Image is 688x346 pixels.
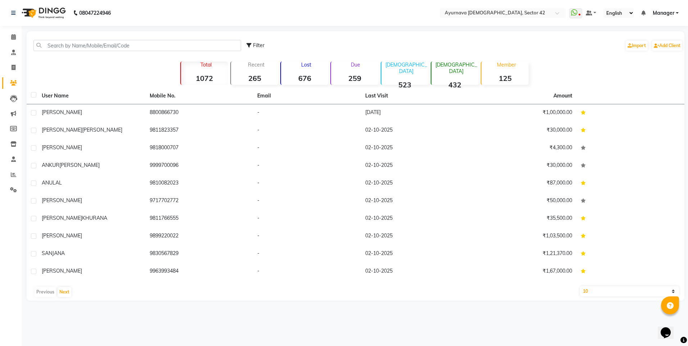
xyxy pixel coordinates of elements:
[653,9,674,17] span: Manager
[234,62,278,68] p: Recent
[469,245,577,263] td: ₹1,21,370.00
[145,157,253,175] td: 9999700096
[59,162,100,168] span: [PERSON_NAME]
[361,228,469,245] td: 02-10-2025
[484,62,529,68] p: Member
[469,157,577,175] td: ₹30,000.00
[58,287,71,297] button: Next
[431,80,479,89] strong: 432
[626,41,648,51] a: Import
[253,104,361,122] td: -
[253,122,361,140] td: -
[361,263,469,281] td: 02-10-2025
[253,157,361,175] td: -
[231,74,278,83] strong: 265
[181,74,228,83] strong: 1072
[361,104,469,122] td: [DATE]
[361,210,469,228] td: 02-10-2025
[145,175,253,192] td: 9810082023
[42,268,82,274] span: [PERSON_NAME]
[145,122,253,140] td: 9811823357
[253,175,361,192] td: -
[145,104,253,122] td: 8800866730
[469,175,577,192] td: ₹87,000.00
[253,228,361,245] td: -
[361,122,469,140] td: 02-10-2025
[42,232,82,239] span: [PERSON_NAME]
[658,317,681,339] iframe: chat widget
[469,104,577,122] td: ₹1,00,000.00
[361,157,469,175] td: 02-10-2025
[253,192,361,210] td: -
[281,74,328,83] strong: 676
[42,250,65,256] span: SANJANA
[42,179,53,186] span: ANU
[384,62,429,74] p: [DEMOGRAPHIC_DATA]
[469,228,577,245] td: ₹1,03,500.00
[37,88,145,104] th: User Name
[481,74,529,83] strong: 125
[42,162,59,168] span: ANKUR
[145,192,253,210] td: 9717702772
[82,127,122,133] span: [PERSON_NAME]
[82,215,107,221] span: KHURANA
[145,245,253,263] td: 9830567829
[184,62,228,68] p: Total
[253,263,361,281] td: -
[33,40,241,51] input: Search by Name/Mobile/Email/Code
[42,215,82,221] span: [PERSON_NAME]
[361,175,469,192] td: 02-10-2025
[469,263,577,281] td: ₹1,67,000.00
[434,62,479,74] p: [DEMOGRAPHIC_DATA]
[145,263,253,281] td: 9963993484
[469,140,577,157] td: ₹4,300.00
[361,140,469,157] td: 02-10-2025
[652,41,682,51] a: Add Client
[549,88,576,104] th: Amount
[253,42,264,49] span: Filter
[145,228,253,245] td: 9899220022
[469,192,577,210] td: ₹50,000.00
[145,210,253,228] td: 9811766555
[361,245,469,263] td: 02-10-2025
[42,109,82,115] span: [PERSON_NAME]
[42,144,82,151] span: [PERSON_NAME]
[469,122,577,140] td: ₹30,000.00
[361,88,469,104] th: Last Visit
[18,3,68,23] img: logo
[331,74,378,83] strong: 259
[284,62,328,68] p: Lost
[145,88,253,104] th: Mobile No.
[253,88,361,104] th: Email
[53,179,62,186] span: LAL
[253,140,361,157] td: -
[42,127,82,133] span: [PERSON_NAME]
[42,197,82,204] span: [PERSON_NAME]
[332,62,378,68] p: Due
[381,80,429,89] strong: 523
[469,210,577,228] td: ₹35,500.00
[79,3,111,23] b: 08047224946
[253,245,361,263] td: -
[145,140,253,157] td: 9818000707
[361,192,469,210] td: 02-10-2025
[253,210,361,228] td: -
